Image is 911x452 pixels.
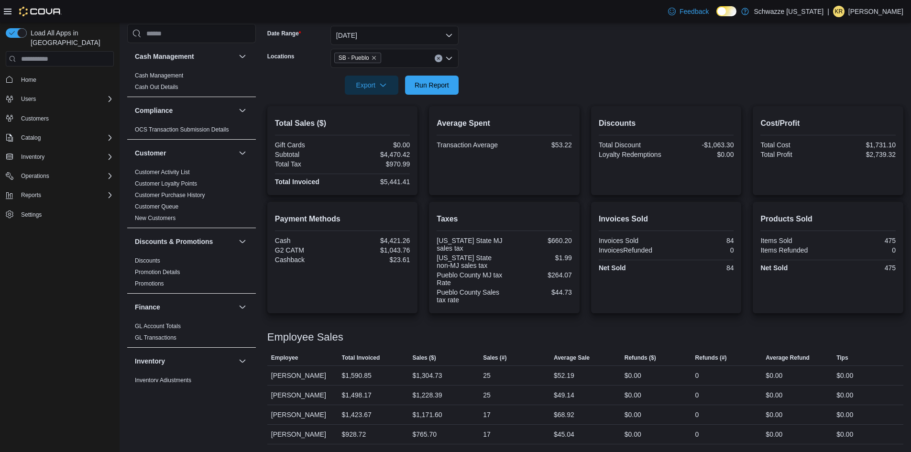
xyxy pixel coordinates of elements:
[17,170,53,182] button: Operations
[267,405,338,424] div: [PERSON_NAME]
[237,105,248,116] button: Compliance
[2,72,118,86] button: Home
[17,132,44,143] button: Catalog
[237,51,248,62] button: Cash Management
[437,213,572,225] h2: Taxes
[599,237,664,244] div: Invoices Sold
[760,264,788,272] strong: Net Sold
[827,6,829,17] p: |
[127,70,256,97] div: Cash Management
[506,141,572,149] div: $53.22
[405,76,459,95] button: Run Report
[21,191,41,199] span: Reports
[668,141,734,149] div: -$1,063.30
[267,425,338,444] div: [PERSON_NAME]
[267,53,295,60] label: Locations
[135,148,166,158] h3: Customer
[680,7,709,16] span: Feedback
[625,429,641,440] div: $0.00
[371,55,377,61] button: Remove SB - Pueblo from selection in this group
[344,246,410,254] div: $1,043.76
[695,409,699,420] div: 0
[625,354,656,362] span: Refunds ($)
[135,356,165,366] h3: Inventory
[275,160,340,168] div: Total Tax
[760,151,826,158] div: Total Profit
[760,141,826,149] div: Total Cost
[267,30,301,37] label: Date Range
[135,280,164,287] a: Promotions
[483,409,491,420] div: 17
[766,354,810,362] span: Average Refund
[668,264,734,272] div: 84
[760,246,826,254] div: Items Refunded
[237,355,248,367] button: Inventory
[668,237,734,244] div: 84
[766,370,782,381] div: $0.00
[412,370,442,381] div: $1,304.73
[135,83,178,91] span: Cash Out Details
[830,141,896,149] div: $1,731.10
[716,16,717,17] span: Dark Mode
[2,169,118,183] button: Operations
[766,409,782,420] div: $0.00
[483,354,506,362] span: Sales (#)
[135,52,194,61] h3: Cash Management
[17,189,45,201] button: Reports
[135,302,160,312] h3: Finance
[344,151,410,158] div: $4,470.42
[17,74,40,86] a: Home
[754,6,823,17] p: Schwazze [US_STATE]
[135,148,235,158] button: Customer
[599,246,664,254] div: InvoicesRefunded
[127,124,256,139] div: Compliance
[135,72,183,79] a: Cash Management
[135,269,180,276] a: Promotion Details
[836,389,853,401] div: $0.00
[135,106,173,115] h3: Compliance
[695,370,699,381] div: 0
[135,106,235,115] button: Compliance
[2,92,118,106] button: Users
[435,55,442,62] button: Clear input
[554,389,574,401] div: $49.14
[2,188,118,202] button: Reports
[412,389,442,401] div: $1,228.39
[17,189,114,201] span: Reports
[135,268,180,276] span: Promotion Details
[135,377,191,384] a: Inventory Adjustments
[135,334,176,341] a: GL Transactions
[21,134,41,142] span: Catalog
[127,166,256,228] div: Customer
[135,257,160,265] span: Discounts
[267,366,338,385] div: [PERSON_NAME]
[437,237,502,252] div: [US_STATE] State MJ sales tax
[760,237,826,244] div: Items Sold
[437,141,502,149] div: Transaction Average
[21,115,49,122] span: Customers
[135,169,190,176] a: Customer Activity List
[17,151,114,163] span: Inventory
[760,213,896,225] h2: Products Sold
[506,271,572,279] div: $264.07
[135,168,190,176] span: Customer Activity List
[330,26,459,45] button: [DATE]
[135,237,235,246] button: Discounts & Promotions
[17,93,114,105] span: Users
[17,132,114,143] span: Catalog
[135,180,197,187] a: Customer Loyalty Points
[830,264,896,272] div: 475
[344,178,410,186] div: $5,441.41
[412,354,436,362] span: Sales ($)
[599,151,664,158] div: Loyalty Redemptions
[135,214,176,222] span: New Customers
[135,126,229,133] a: OCS Transaction Submission Details
[830,237,896,244] div: 475
[135,192,205,198] a: Customer Purchase History
[342,370,372,381] div: $1,590.85
[625,370,641,381] div: $0.00
[412,429,437,440] div: $765.70
[833,6,845,17] div: Kevin Rodriguez
[625,409,641,420] div: $0.00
